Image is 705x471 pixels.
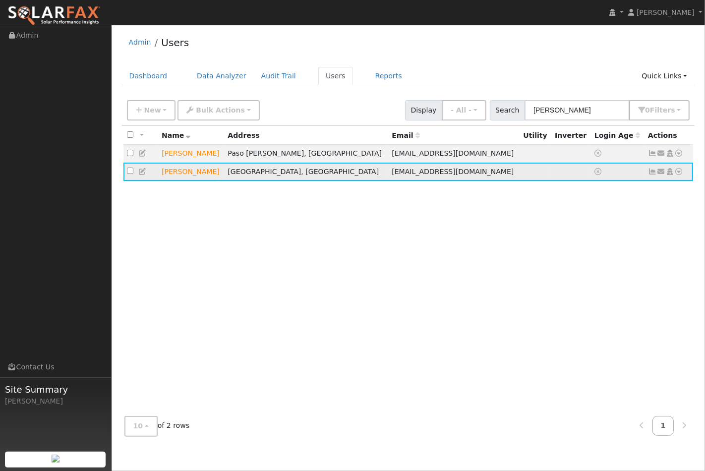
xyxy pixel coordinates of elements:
a: Not connected [648,149,657,157]
div: [PERSON_NAME] [5,396,106,407]
a: robertflawrencesr@gmail.com [657,148,666,159]
span: Search [490,100,525,120]
a: No login access [594,168,603,176]
a: Login As [665,168,674,176]
span: 10 [133,422,143,430]
a: Quick Links [634,67,695,85]
a: Admin [129,38,151,46]
td: Paso [PERSON_NAME], [GEOGRAPHIC_DATA] [224,145,388,163]
a: Users [318,67,353,85]
a: Other actions [675,148,684,159]
td: Lead [158,163,224,181]
span: of 2 rows [124,416,190,436]
span: [PERSON_NAME] [637,8,695,16]
div: Actions [648,130,690,141]
a: Login As [665,149,674,157]
span: Filter [650,106,675,114]
div: Address [228,130,385,141]
a: Edit User [138,149,147,157]
a: Not connected [648,168,657,176]
span: s [671,106,675,114]
button: 0Filters [629,100,690,120]
span: Email [392,131,419,139]
span: Display [405,100,442,120]
a: Lowke01@yahoo.com [657,167,666,177]
a: Data Analyzer [189,67,254,85]
span: New [144,106,161,114]
a: Users [161,37,189,49]
span: [EMAIL_ADDRESS][DOMAIN_NAME] [392,149,514,157]
a: Edit User [138,168,147,176]
a: Other actions [675,167,684,177]
td: [GEOGRAPHIC_DATA], [GEOGRAPHIC_DATA] [224,163,388,181]
a: Reports [368,67,410,85]
div: Utility [523,130,548,141]
button: - All - [442,100,486,120]
a: 1 [652,416,674,435]
a: Dashboard [122,67,175,85]
img: SolarFax [7,5,101,26]
span: Bulk Actions [196,106,245,114]
button: New [127,100,176,120]
button: 10 [124,416,158,436]
span: Name [162,131,191,139]
div: Inverter [555,130,587,141]
a: Audit Trail [254,67,303,85]
button: Bulk Actions [177,100,259,120]
a: No login access [594,149,603,157]
td: Lead [158,145,224,163]
input: Search [525,100,630,120]
span: [EMAIL_ADDRESS][DOMAIN_NAME] [392,168,514,176]
span: Site Summary [5,383,106,396]
span: Days since last login [594,131,640,139]
img: retrieve [52,455,59,463]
